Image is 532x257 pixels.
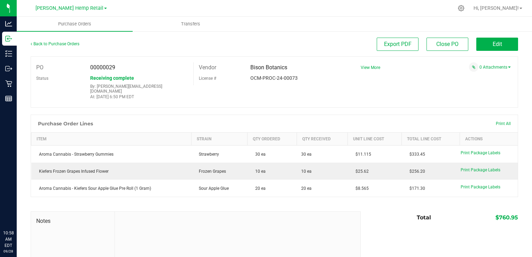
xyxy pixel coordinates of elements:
[301,185,312,192] span: 20 ea
[352,186,369,191] span: $8.565
[36,5,103,11] span: [PERSON_NAME] Hemp Retail
[195,186,229,191] span: Sour Apple Glue
[36,62,44,73] label: PO
[191,133,247,146] th: Strain
[252,169,266,174] span: 10 ea
[252,186,266,191] span: 20 ea
[172,21,210,27] span: Transfers
[195,169,226,174] span: Frozen Grapes
[36,73,48,84] label: Status
[461,150,500,155] span: Print Package Labels
[199,62,216,73] label: Vendor
[493,41,502,47] span: Edit
[133,17,249,31] a: Transfers
[17,17,133,31] a: Purchase Orders
[36,185,187,192] div: Aroma Cannabis - Kiefers Sour Apple Glue Pre Roll (1 Gram)
[495,214,518,221] span: $760.95
[352,169,369,174] span: $25.62
[90,64,115,71] span: 00000029
[5,65,12,72] inline-svg: Outbound
[38,121,93,126] h1: Purchase Order Lines
[31,41,79,46] a: Back to Purchase Orders
[49,21,101,27] span: Purchase Orders
[250,75,298,81] span: OCM-PROC-24-00073
[3,249,14,254] p: 09/28
[361,65,380,70] a: View More
[427,38,468,51] button: Close PO
[417,214,431,221] span: Total
[195,152,219,157] span: Strawberry
[5,35,12,42] inline-svg: Inbound
[352,152,371,157] span: $11.115
[457,5,465,11] div: Manage settings
[469,62,478,72] span: Attach a document
[406,169,425,174] span: $256.20
[301,151,312,157] span: 30 ea
[297,133,348,146] th: Qty Received
[479,65,511,70] a: 0 Attachments
[90,94,188,99] p: At: [DATE] 6:50 PM EDT
[252,152,266,157] span: 30 ea
[199,73,216,84] label: License #
[496,121,511,126] span: Print All
[248,133,297,146] th: Qty Ordered
[90,84,188,94] p: By: [PERSON_NAME][EMAIL_ADDRESS][DOMAIN_NAME]
[461,168,500,172] span: Print Package Labels
[402,133,460,146] th: Total Line Cost
[301,168,312,174] span: 10 ea
[384,41,412,47] span: Export PDF
[476,38,518,51] button: Edit
[5,80,12,87] inline-svg: Retail
[5,20,12,27] inline-svg: Analytics
[3,230,14,249] p: 10:58 AM EDT
[90,75,134,81] span: Receiving complete
[5,95,12,102] inline-svg: Reports
[436,41,459,47] span: Close PO
[377,38,418,51] button: Export PDF
[461,185,500,189] span: Print Package Labels
[250,64,287,71] span: Bison Botanics
[5,50,12,57] inline-svg: Inventory
[31,133,191,146] th: Item
[460,133,518,146] th: Actions
[406,186,425,191] span: $171.30
[348,133,402,146] th: Unit Line Cost
[36,168,187,174] div: Kiefers Frozen Grapes Infused Flower
[36,151,187,157] div: Aroma Cannabis - Strawberry Gummies
[474,5,519,11] span: Hi, [PERSON_NAME]!
[36,217,109,225] span: Notes
[406,152,425,157] span: $333.45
